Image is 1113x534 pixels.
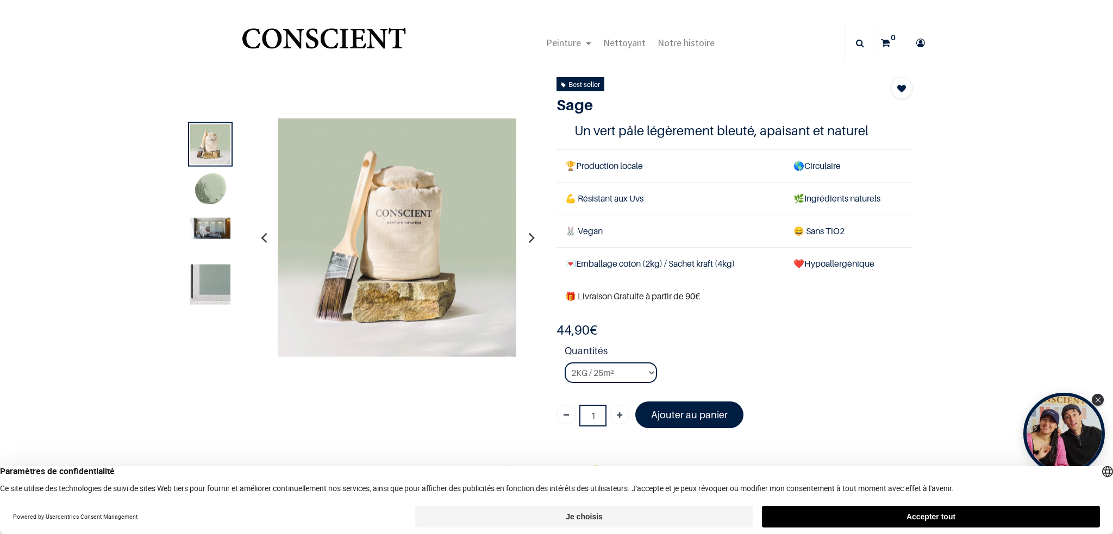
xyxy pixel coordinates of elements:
td: Ingrédients naturels [785,182,912,215]
img: Product image [190,218,230,239]
td: Emballage coton (2kg) / Sachet kraft (4kg) [556,248,785,280]
img: Product image [190,171,230,211]
img: Product image [190,265,230,305]
img: Conscient [240,22,408,65]
span: 🧪 [499,464,510,475]
span: 💡 [591,464,602,475]
div: Best seller [561,78,600,90]
div: Close Tolstoy widget [1092,394,1104,406]
span: Description [429,464,473,475]
font: 🎁 Livraison Gratuite à partir de 90€ [565,291,700,301]
a: Ajouter [610,405,629,424]
span: 💪 Résistant aux Uvs [565,193,643,204]
span: Notre histoire [658,36,715,49]
td: Circulaire [785,149,912,182]
font: Ajouter au panier [651,409,728,420]
a: Supprimer [556,405,576,424]
a: Peinture [540,24,597,62]
span: 💌 [565,258,576,269]
span: 🐰 Vegan [565,225,603,236]
td: ans TiO2 [785,215,912,248]
span: 😄 S [793,225,811,236]
sup: 0 [888,32,898,43]
td: Production locale [556,149,785,182]
a: Logo of Conscient [240,22,408,65]
div: Open Tolstoy [1023,393,1105,474]
td: ❤️Hypoallergénique [785,248,912,280]
a: Ajouter au panier [635,401,743,428]
div: Open Tolstoy widget [1023,393,1105,474]
span: Peinture [546,36,581,49]
div: Tolstoy bubble widget [1023,393,1105,474]
span: Composition [516,464,565,475]
span: Add to wishlist [897,82,906,95]
span: Nettoyant [603,36,646,49]
span: 44,90 [556,322,590,338]
h1: Sage [556,96,859,114]
img: Product image [278,118,517,357]
b: € [556,322,597,338]
span: 🌎 [793,160,804,171]
a: 0 [873,24,904,62]
img: Product image [190,124,230,165]
iframe: Tidio Chat [1057,464,1108,515]
strong: Quantités [565,343,912,362]
span: Conseils d'utilisation [608,464,686,475]
span: 🏆 [565,160,576,171]
h4: Un vert pâle légèrement bleuté, apaisant et naturel [574,122,895,139]
button: Add to wishlist [891,77,912,99]
span: 🌿 [793,193,804,204]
